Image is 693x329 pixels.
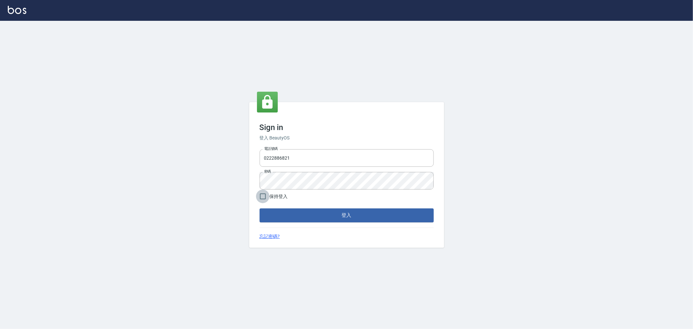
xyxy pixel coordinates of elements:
a: 忘記密碼? [260,233,280,240]
img: Logo [8,6,26,14]
button: 登入 [260,208,434,222]
h3: Sign in [260,123,434,132]
label: 電話號碼 [264,146,278,151]
h6: 登入 BeautyOS [260,135,434,141]
span: 保持登入 [270,193,288,200]
label: 密碼 [264,169,271,174]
